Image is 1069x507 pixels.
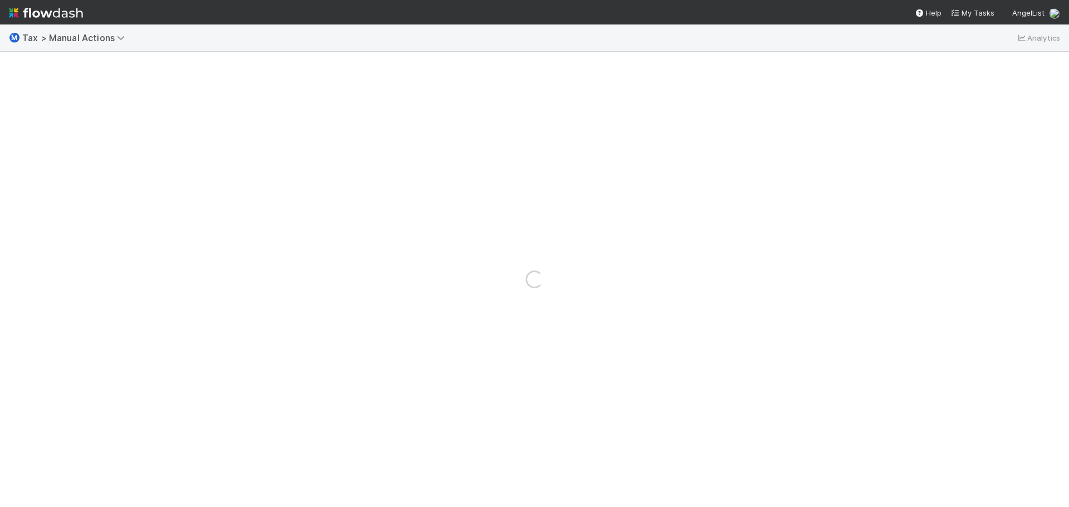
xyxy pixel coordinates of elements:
span: Ⓜ️ [9,33,20,42]
a: Analytics [1016,31,1060,45]
img: logo-inverted-e16ddd16eac7371096b0.svg [9,3,83,22]
span: AngelList [1012,8,1045,17]
a: My Tasks [950,7,994,18]
span: Tax > Manual Actions [22,32,130,43]
img: avatar_c8e523dd-415a-4cf0-87a3-4b787501e7b6.png [1049,8,1060,19]
div: Help [915,7,941,18]
span: My Tasks [950,8,994,17]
